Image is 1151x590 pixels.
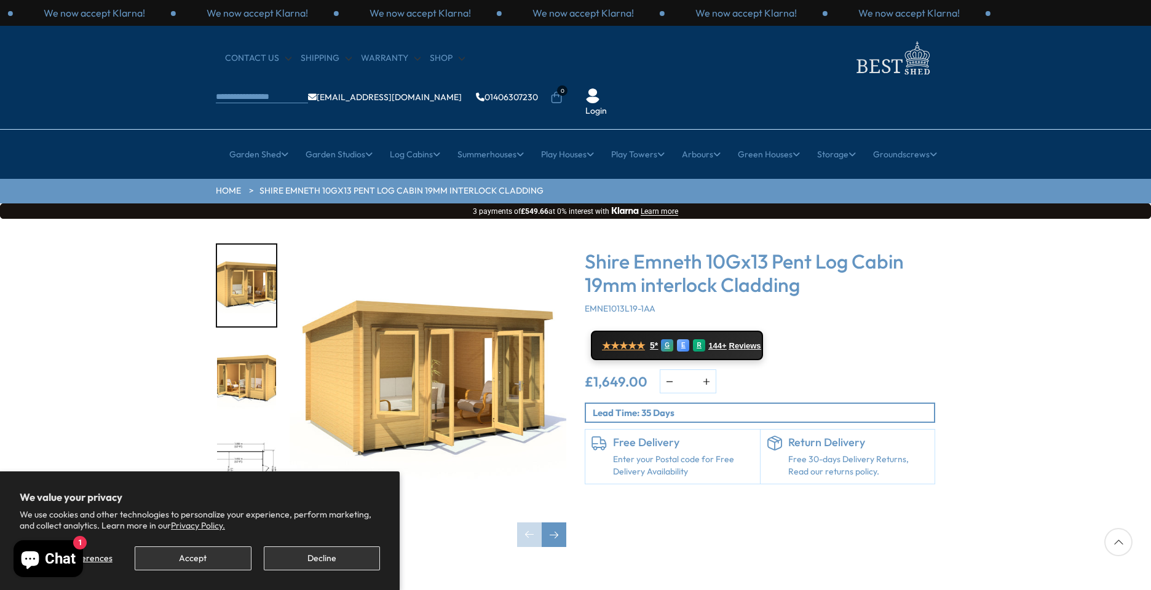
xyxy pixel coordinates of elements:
[171,520,225,531] a: Privacy Policy.
[13,6,176,20] div: 1 / 3
[611,139,665,170] a: Play Towers
[532,6,634,20] p: We now accept Klarna!
[216,185,241,197] a: HOME
[430,52,465,65] a: Shop
[591,331,763,360] a: ★★★★★ 5* G E R 144+ Reviews
[259,185,544,197] a: Shire Emneth 10Gx13 Pent Log Cabin 19mm interlock Cladding
[290,243,566,520] img: Shire Emneth 10Gx13 Pent Log Cabin 19mm interlock Cladding - Best Shed
[828,6,991,20] div: 3 / 3
[858,6,960,20] p: We now accept Klarna!
[457,139,524,170] a: Summerhouses
[390,139,440,170] a: Log Cabins
[229,139,288,170] a: Garden Shed
[613,436,754,449] h6: Free Delivery
[682,139,721,170] a: Arbours
[602,340,645,352] span: ★★★★★
[708,341,726,351] span: 144+
[301,52,352,65] a: Shipping
[665,6,828,20] div: 2 / 3
[264,546,380,570] button: Decline
[361,52,421,65] a: Warranty
[176,6,339,20] div: 2 / 3
[585,105,607,117] a: Login
[10,540,87,580] inbox-online-store-chat: Shopify online store chat
[370,6,471,20] p: We now accept Klarna!
[817,139,856,170] a: Storage
[44,6,145,20] p: We now accept Klarna!
[849,38,935,78] img: logo
[541,139,594,170] a: Play Houses
[502,6,665,20] div: 1 / 3
[542,522,566,547] div: Next slide
[216,340,277,424] div: 2 / 15
[517,522,542,547] div: Previous slide
[217,341,276,423] img: 2990gx389010gx13Emneth19mm-030lifestyle_ea743d31-7f3c-4ad9-a448-ed4adc29c1f9_200x200.jpg
[308,93,462,101] a: [EMAIL_ADDRESS][DOMAIN_NAME]
[20,491,380,503] h2: We value your privacy
[207,6,308,20] p: We now accept Klarna!
[695,6,797,20] p: We now accept Klarna!
[788,436,929,449] h6: Return Delivery
[585,88,600,103] img: User Icon
[593,406,934,419] p: Lead Time: 35 Days
[677,339,689,352] div: E
[290,243,566,547] div: 1 / 15
[738,139,800,170] a: Green Houses
[613,454,754,478] a: Enter your Postal code for Free Delivery Availability
[550,92,563,104] a: 0
[225,52,291,65] a: CONTACT US
[339,6,502,20] div: 3 / 3
[216,243,277,328] div: 1 / 15
[216,436,277,520] div: 3 / 15
[585,375,647,388] ins: £1,649.00
[306,139,373,170] a: Garden Studios
[729,341,761,351] span: Reviews
[585,250,935,297] h3: Shire Emneth 10Gx13 Pent Log Cabin 19mm interlock Cladding
[557,85,568,96] span: 0
[217,245,276,326] img: 2990gx389010gx13Emneth19mm030LIFESTYLE_71cc9d64-1f41-4a0f-a807-8392838f018f_200x200.jpg
[661,339,673,352] div: G
[20,509,380,531] p: We use cookies and other technologies to personalize your experience, perform marketing, and coll...
[693,339,705,352] div: R
[585,303,655,314] span: EMNE1013L19-1AA
[217,437,276,519] img: 2990gx389010gx13Emneth19mmPLAN_9efd6104-3a14-4d67-9355-ca9f57706435_200x200.jpg
[476,93,538,101] a: 01406307230
[873,139,937,170] a: Groundscrews
[135,546,251,570] button: Accept
[788,454,929,478] p: Free 30-days Delivery Returns, Read our returns policy.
